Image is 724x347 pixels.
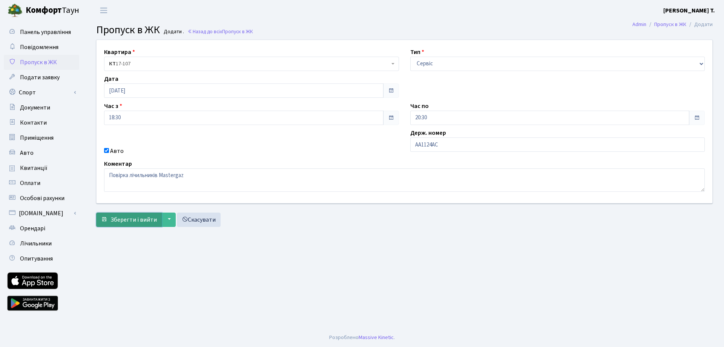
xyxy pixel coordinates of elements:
[4,176,79,191] a: Оплати
[110,216,157,224] span: Зберегти і вийти
[20,73,60,82] span: Подати заявку
[621,17,724,32] nav: breadcrumb
[104,159,132,168] label: Коментар
[410,137,705,152] input: AA0001AA
[110,147,124,156] label: Авто
[109,60,390,68] span: <b>КТ</b>&nbsp;&nbsp;&nbsp;&nbsp;17-107
[4,115,79,130] a: Контакти
[4,221,79,236] a: Орендарі
[4,40,79,55] a: Повідомлення
[4,130,79,145] a: Приміщення
[104,74,118,83] label: Дата
[4,145,79,160] a: Авто
[104,57,399,71] span: <b>КТ</b>&nbsp;&nbsp;&nbsp;&nbsp;17-107
[26,4,79,17] span: Таун
[20,58,57,66] span: Пропуск в ЖК
[20,194,64,202] span: Особові рахунки
[4,55,79,70] a: Пропуск в ЖК
[96,22,160,37] span: Пропуск в ЖК
[654,20,686,28] a: Пропуск в ЖК
[4,70,79,85] a: Подати заявку
[104,48,135,57] label: Квартира
[162,29,184,35] small: Додати .
[4,206,79,221] a: [DOMAIN_NAME]
[20,164,48,172] span: Квитанції
[4,25,79,40] a: Панель управління
[410,128,446,137] label: Держ. номер
[632,20,646,28] a: Admin
[663,6,715,15] a: [PERSON_NAME] Т.
[20,28,71,36] span: Панель управління
[20,103,50,112] span: Документи
[94,4,113,17] button: Переключити навігацію
[20,179,40,187] span: Оплати
[20,43,58,51] span: Повідомлення
[329,333,395,342] div: Розроблено .
[20,224,45,233] span: Орендарі
[4,100,79,115] a: Документи
[410,48,424,57] label: Тип
[187,28,253,35] a: Назад до всіхПропуск в ЖК
[20,134,54,142] span: Приміщення
[222,28,253,35] span: Пропуск в ЖК
[177,213,221,227] a: Скасувати
[686,20,713,29] li: Додати
[8,3,23,18] img: logo.png
[4,160,79,176] a: Квитанції
[104,102,122,111] label: Час з
[109,60,116,68] b: КТ
[96,213,162,227] button: Зберегти і вийти
[4,236,79,251] a: Лічильники
[20,119,47,127] span: Контакти
[410,102,429,111] label: Час по
[20,254,53,263] span: Опитування
[4,251,79,266] a: Опитування
[20,149,34,157] span: Авто
[26,4,62,16] b: Комфорт
[359,333,394,341] a: Massive Kinetic
[4,85,79,100] a: Спорт
[20,239,52,248] span: Лічильники
[4,191,79,206] a: Особові рахунки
